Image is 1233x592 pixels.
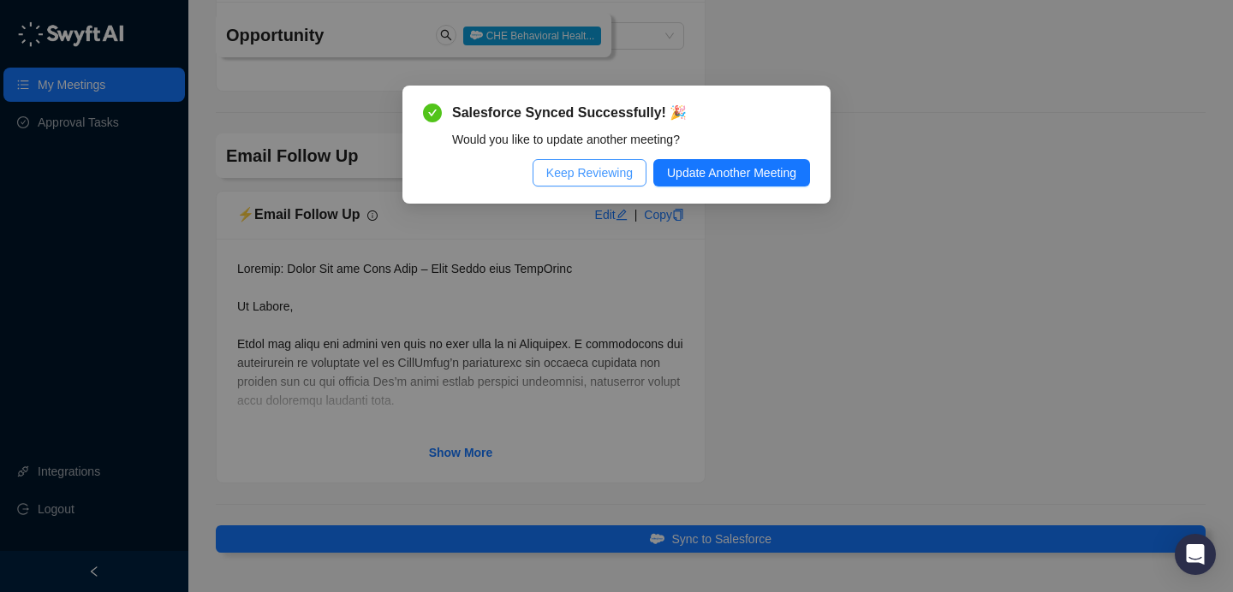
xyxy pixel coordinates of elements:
div: Would you like to update another meeting? [452,130,810,149]
span: check-circle [423,104,442,122]
span: Salesforce Synced Successfully! 🎉 [452,103,810,123]
span: Keep Reviewing [546,163,633,182]
span: Update Another Meeting [667,163,796,182]
button: Keep Reviewing [533,159,646,186]
div: Open Intercom Messenger [1175,534,1216,575]
button: Update Another Meeting [653,159,810,186]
